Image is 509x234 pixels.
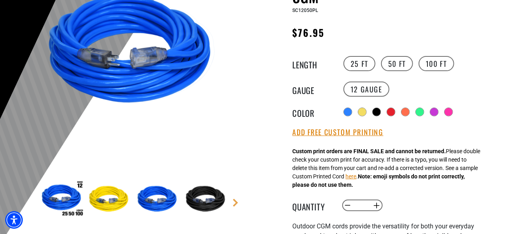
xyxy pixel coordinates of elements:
[293,148,446,154] strong: Custom print orders are FINAL SALE and cannot be returned.
[293,147,481,189] div: Please double check your custom print for accuracy. If there is a typo, you will need to delete t...
[293,84,333,94] legend: Gauge
[293,58,333,69] legend: Length
[293,107,333,117] legend: Color
[135,176,182,223] img: Blue
[293,200,333,211] label: Quantity
[419,56,454,71] label: 100 FT
[232,199,240,207] a: Next
[381,56,413,71] label: 50 FT
[346,172,357,181] button: here
[5,211,23,229] div: Accessibility Menu
[184,176,230,223] img: Black
[343,82,389,97] label: 12 Gauge
[87,176,133,223] img: Yellow
[293,25,324,40] span: $76.95
[343,56,375,71] label: 25 FT
[293,128,383,137] button: Add Free Custom Printing
[293,173,465,188] strong: Note: emoji symbols do not print correctly, please do not use them.
[293,8,318,13] span: SC12050PL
